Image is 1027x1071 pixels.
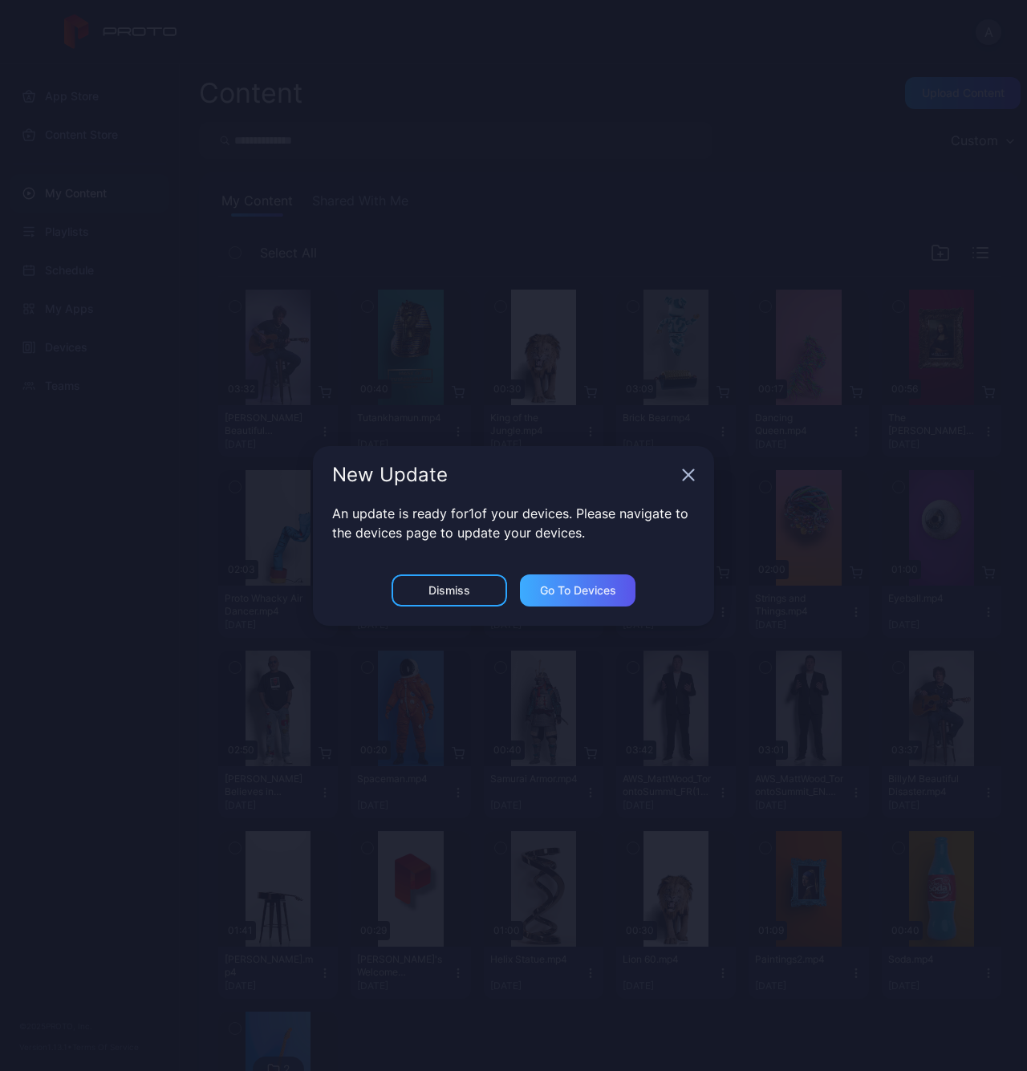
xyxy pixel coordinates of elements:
div: New Update [332,465,676,485]
button: Dismiss [392,574,507,606]
button: Go to devices [520,574,635,606]
p: An update is ready for 1 of your devices. Please navigate to the devices page to update your devi... [332,504,695,542]
div: Go to devices [540,584,616,597]
div: Dismiss [428,584,470,597]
